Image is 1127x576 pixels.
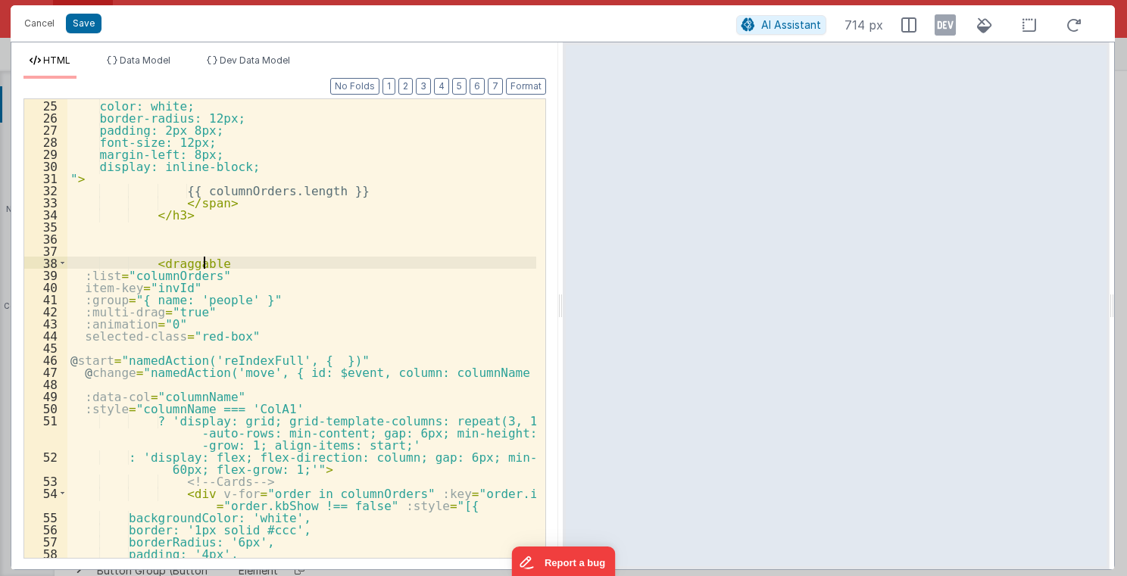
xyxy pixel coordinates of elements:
button: 5 [452,78,467,95]
div: 48 [24,378,67,390]
div: 44 [24,329,67,341]
div: 30 [24,160,67,172]
span: AI Assistant [761,18,821,31]
span: Data Model [120,54,170,66]
div: 37 [24,244,67,257]
div: 40 [24,281,67,293]
div: 54 [24,487,67,511]
div: 36 [24,232,67,244]
div: 51 [24,414,67,450]
div: 27 [24,123,67,135]
div: 45 [24,341,67,353]
span: Dev Data Model [220,54,290,66]
div: 42 [24,305,67,317]
div: 50 [24,402,67,414]
span: 714 px [844,16,883,34]
div: 52 [24,450,67,475]
div: 34 [24,208,67,220]
button: Save [66,14,101,33]
div: 58 [24,547,67,559]
div: 28 [24,135,67,148]
button: 1 [382,78,395,95]
div: 39 [24,269,67,281]
div: 43 [24,317,67,329]
div: 53 [24,475,67,487]
div: 55 [24,511,67,523]
div: 46 [24,353,67,366]
div: 33 [24,196,67,208]
div: 29 [24,148,67,160]
button: 3 [416,78,431,95]
button: Format [506,78,546,95]
span: HTML [43,54,70,66]
div: 35 [24,220,67,232]
div: 38 [24,257,67,269]
button: 2 [398,78,413,95]
div: 31 [24,172,67,184]
button: No Folds [330,78,379,95]
div: 47 [24,366,67,378]
div: 57 [24,535,67,547]
button: Cancel [17,13,62,34]
button: AI Assistant [736,15,826,35]
div: 49 [24,390,67,402]
button: 7 [488,78,503,95]
div: 41 [24,293,67,305]
button: 6 [470,78,485,95]
div: 56 [24,523,67,535]
div: 32 [24,184,67,196]
button: 4 [434,78,449,95]
div: 26 [24,111,67,123]
div: 25 [24,99,67,111]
